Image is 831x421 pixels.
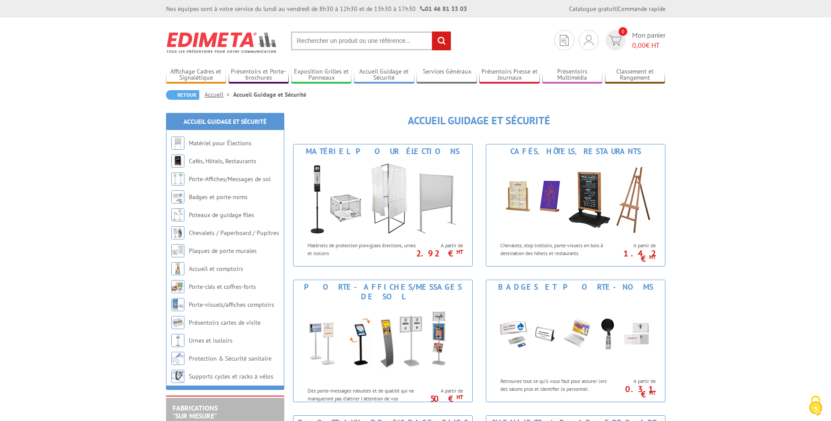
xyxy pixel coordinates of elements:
[291,32,451,50] input: Rechercher un produit ou une référence...
[456,248,463,256] sup: HT
[495,158,657,237] img: Cafés, Hôtels, Restaurants
[189,337,233,344] a: Urnes et isoloirs
[542,68,603,82] a: Présentoirs Multimédia
[417,68,477,82] a: Services Généraux
[560,35,569,46] img: devis rapide
[171,334,184,347] img: Urnes et isoloirs
[632,40,665,50] span: € HT
[500,242,609,256] p: Chevalets, stop trottoirs, porte-visuels en bois à destination des hôtels et restaurants.
[354,68,414,82] a: Accueil Guidage et Sécurité
[296,282,470,302] div: Porte-Affiches/Messages de sol
[611,242,656,249] span: A partir de
[456,393,463,401] sup: HT
[488,282,663,292] div: Badges et porte-noms
[171,154,184,168] img: Cafés, Hôtels, Restaurants
[632,41,646,49] span: 0,00
[800,391,831,421] button: Cookies (fenêtre modale)
[171,280,184,293] img: Porte-clés et coffres-forts
[189,157,256,165] a: Cafés, Hôtels, Restaurants
[308,387,416,409] p: Des porte-messages robustes et de qualité qui ne manqueront pas d'attirer l'attention de vos pass...
[611,378,656,385] span: A partir de
[171,370,184,383] img: Supports cycles et racks à vélos
[171,298,184,311] img: Porte-visuels/affiches comptoirs
[302,158,464,237] img: Matériel pour Élections
[495,294,657,373] img: Badges et porte-noms
[189,319,261,326] a: Présentoirs cartes de visite
[607,386,656,397] p: 0.31 €
[607,251,656,261] p: 1.42 €
[649,253,656,261] sup: HT
[432,32,451,50] input: rechercher
[486,144,665,267] a: Cafés, Hôtels, Restaurants Cafés, Hôtels, Restaurants Chevalets, stop trottoirs, porte-visuels en...
[414,251,463,256] p: 2.92 €
[171,244,184,257] img: Plaques de porte murales
[618,5,665,13] a: Commande rapide
[486,280,665,402] a: Badges et porte-noms Badges et porte-noms Retrouvez tout ce qu’il vous faut pour assurer lors des...
[293,280,473,402] a: Porte-Affiches/Messages de sol Porte-Affiches/Messages de sol Des porte-messages robustes et de q...
[171,190,184,203] img: Badges et porte-noms
[619,27,627,36] span: 0
[189,229,279,237] a: Chevalets / Paperboard / Pupitres
[189,139,251,147] a: Matériel pour Élections
[291,68,352,82] a: Exposition Grilles et Panneaux
[649,389,656,396] sup: HT
[805,395,827,417] img: Cookies (fenêtre modale)
[189,193,248,201] a: Badges et porte-noms
[171,352,184,365] img: Protection & Sécurité sanitaire
[584,35,594,46] img: devis rapide
[418,387,463,394] span: A partir de
[166,26,278,59] img: Edimeta
[171,172,184,186] img: Porte-Affiches/Messages de sol
[171,316,184,329] img: Présentoirs cartes de visite
[171,262,184,275] img: Accueil et comptoirs
[479,68,540,82] a: Présentoirs Presse et Journaux
[205,91,233,98] a: Accueil
[171,226,184,239] img: Chevalets / Paperboard / Pupitres
[569,5,616,13] a: Catalogue gratuit
[418,242,463,249] span: A partir de
[189,247,257,255] a: Plaques de porte murales
[189,301,274,309] a: Porte-visuels/affiches comptoirs
[302,304,464,382] img: Porte-Affiches/Messages de sol
[189,211,254,219] a: Poteaux de guidage files
[189,283,256,291] a: Porte-clés et coffres-forts
[293,144,473,267] a: Matériel pour Élections Matériel pour Élections Matériels de protection plexiglass élections, urn...
[609,35,622,46] img: devis rapide
[189,354,272,362] a: Protection & Sécurité sanitaire
[293,115,665,126] h1: Accueil Guidage et Sécurité
[420,5,467,13] strong: 01 46 81 33 03
[488,147,663,156] div: Cafés, Hôtels, Restaurants
[414,396,463,401] p: 50 €
[229,68,289,82] a: Présentoirs et Porte-brochures
[632,30,665,50] span: Mon panier
[166,68,226,82] a: Affichage Cadres et Signalétique
[605,68,665,82] a: Classement et Rangement
[166,4,467,13] div: Nos équipes sont à votre service du lundi au vendredi de 8h30 à 12h30 et de 13h30 à 17h30
[189,175,271,183] a: Porte-Affiches/Messages de sol
[500,377,609,392] p: Retrouvez tout ce qu’il vous faut pour assurer lors des salons pros et identifier le personnel.
[166,90,199,100] a: Retour
[171,137,184,150] img: Matériel pour Élections
[189,265,243,273] a: Accueil et comptoirs
[173,403,218,420] a: FABRICATIONS"Sur Mesure"
[189,372,273,380] a: Supports cycles et racks à vélos
[308,242,416,256] p: Matériels de protection plexiglass élections, urnes et isoloirs
[233,90,306,99] li: Accueil Guidage et Sécurité
[296,147,470,156] div: Matériel pour Élections
[569,4,665,13] div: |
[184,118,266,126] a: Accueil Guidage et Sécurité
[171,208,184,221] img: Poteaux de guidage files
[603,30,665,50] a: devis rapide 0 Mon panier 0,00€ HT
